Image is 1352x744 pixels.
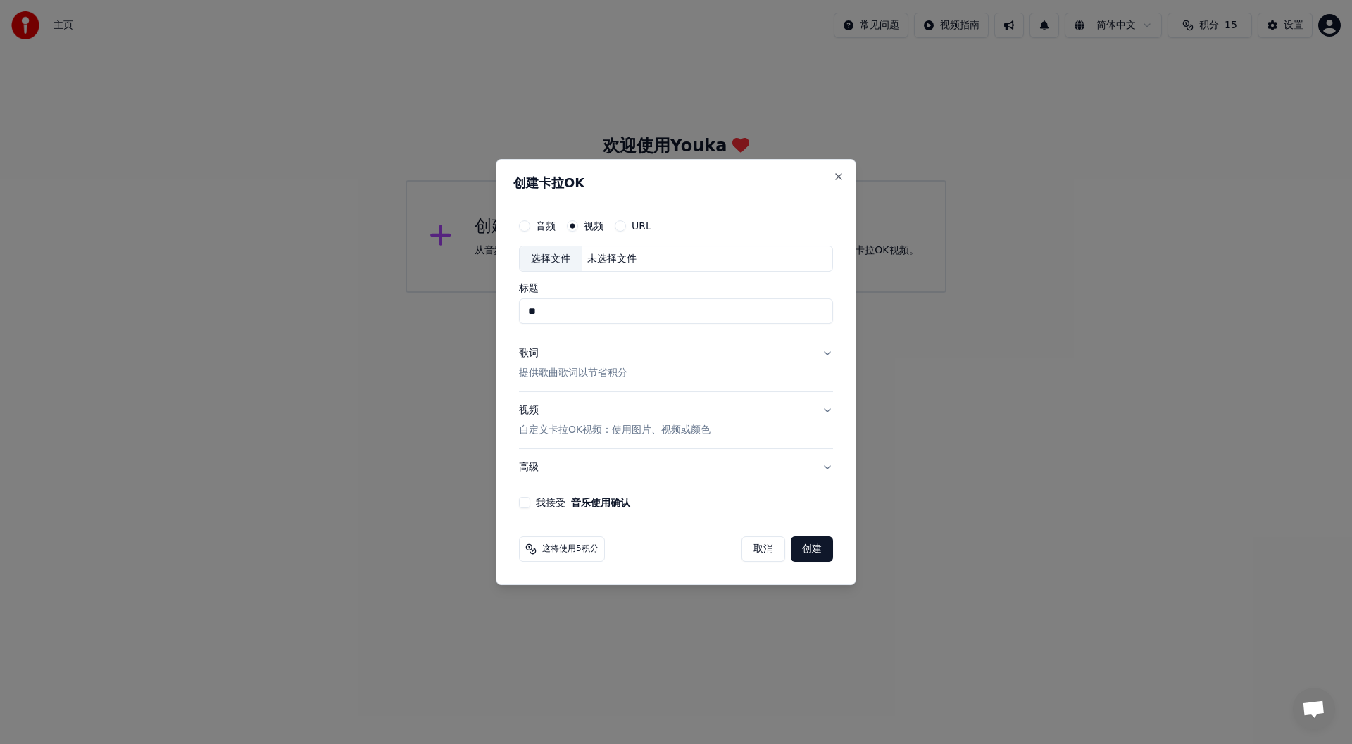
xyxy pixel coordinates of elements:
[519,347,539,361] div: 歌词
[519,284,833,294] label: 标题
[519,393,833,449] button: 视频自定义卡拉OK视频：使用图片、视频或颜色
[571,498,630,507] button: 我接受
[582,252,642,266] div: 未选择文件
[536,498,630,507] label: 我接受
[542,543,599,555] span: 这将使用5积分
[519,449,833,486] button: 高级
[584,221,603,231] label: 视频
[513,177,839,189] h2: 创建卡拉OK
[791,536,833,562] button: 创建
[519,367,627,381] p: 提供歌曲歌词以节省积分
[519,423,711,437] p: 自定义卡拉OK视频：使用图片、视频或颜色
[519,404,711,438] div: 视频
[520,246,582,272] div: 选择文件
[632,221,651,231] label: URL
[519,336,833,392] button: 歌词提供歌曲歌词以节省积分
[536,221,556,231] label: 音频
[741,536,785,562] button: 取消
